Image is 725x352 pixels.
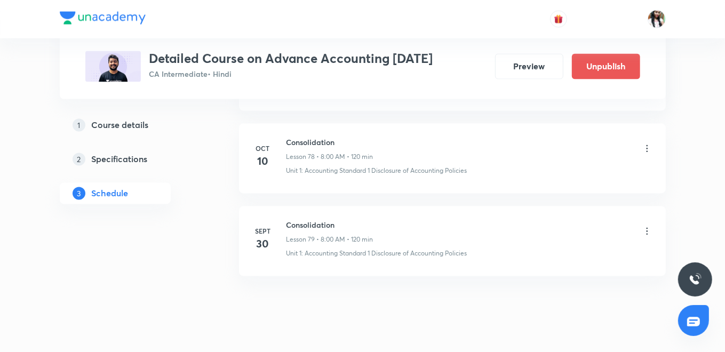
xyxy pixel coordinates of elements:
p: Lesson 79 • 8:00 AM • 120 min [286,235,373,245]
h4: 10 [252,154,274,170]
h5: Specifications [92,153,148,166]
a: Company Logo [60,12,146,27]
h6: Consolidation [286,137,373,148]
img: Bismita Dutta [648,10,666,28]
h6: Consolidation [286,220,373,231]
h3: Detailed Course on Advance Accounting [DATE] [149,51,433,67]
h5: Schedule [92,187,129,200]
p: 3 [73,187,85,200]
p: 1 [73,119,85,132]
img: DE8DD93D-4915-46DB-93EC-CB637F2B25CB_plus.png [85,51,141,82]
button: avatar [550,11,567,28]
a: 2Specifications [60,149,205,170]
p: 2 [73,153,85,166]
h4: 30 [252,236,274,252]
h6: Oct [252,144,274,154]
p: Unit 1: Accounting Standard 1 Disclosure of Accounting Policies [286,166,467,176]
img: Company Logo [60,12,146,25]
p: Lesson 78 • 8:00 AM • 120 min [286,153,373,162]
h6: Sept [252,227,274,236]
img: avatar [554,14,563,24]
img: ttu [689,273,702,286]
p: Unit 1: Accounting Standard 1 Disclosure of Accounting Policies [286,249,467,259]
p: CA Intermediate • Hindi [149,69,433,80]
button: Preview [495,54,563,79]
a: 1Course details [60,115,205,136]
h5: Course details [92,119,149,132]
button: Unpublish [572,54,640,79]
